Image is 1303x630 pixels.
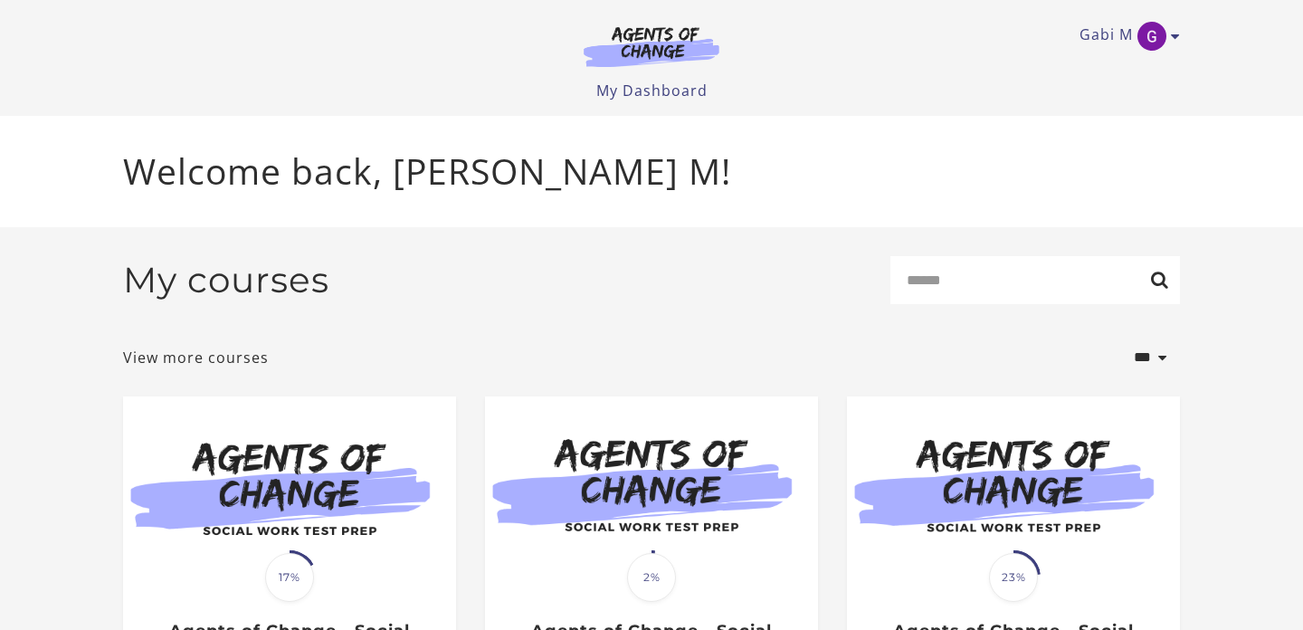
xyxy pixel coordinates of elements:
a: Toggle menu [1079,22,1171,51]
h2: My courses [123,259,329,301]
span: 17% [265,553,314,602]
a: View more courses [123,347,269,368]
a: My Dashboard [596,81,708,100]
span: 23% [989,553,1038,602]
span: 2% [627,553,676,602]
p: Welcome back, [PERSON_NAME] M! [123,145,1180,198]
img: Agents of Change Logo [565,25,738,67]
